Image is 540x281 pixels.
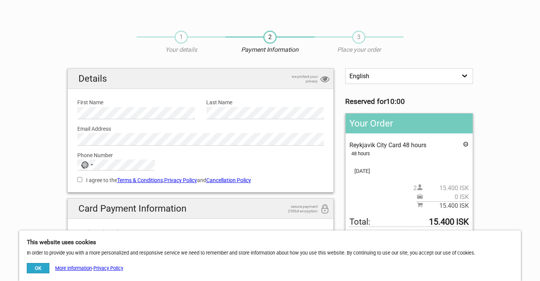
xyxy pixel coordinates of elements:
[423,202,469,210] span: 15.400 ISK
[27,263,123,273] div: -
[206,177,251,183] a: Cancellation Policy
[349,167,468,175] span: [DATE]
[429,218,469,226] strong: 15.400 ISK
[386,97,405,106] strong: 10:00
[423,184,469,192] span: 15.400 ISK
[349,218,468,227] span: Total to be paid
[93,265,123,271] a: Privacy Policy
[68,199,334,219] h2: Card Payment Information
[77,176,324,184] label: I agree to the , and
[27,263,49,273] button: OK
[19,230,521,281] div: In order to provide you with a more personalized and responsive service we need to remember and s...
[77,98,195,107] label: First Name
[279,74,318,84] span: we protect your privacy
[164,177,197,183] a: Privacy Policy
[225,46,314,54] p: Payment Information
[315,46,403,54] p: Place your order
[27,238,513,246] h5: This website uses cookies
[423,193,469,201] span: 0 ISK
[78,160,97,170] button: Selected country
[352,31,365,44] span: 3
[117,177,163,183] a: Terms & Conditions
[346,113,472,133] h2: Your Order
[345,97,473,106] h3: Reserved for
[206,98,324,107] label: Last Name
[351,150,468,158] div: 48 hours
[417,193,469,201] span: Pickup price
[320,204,330,215] i: 256bit encryption
[68,69,334,89] h2: Details
[55,265,92,271] a: More information
[320,74,330,85] i: privacy protection
[137,46,225,54] p: Your details
[413,184,469,192] span: 2 person(s)
[78,228,324,237] label: Credit Card Number
[349,141,426,149] span: Reykjavik City Card 48 hours
[263,31,277,44] span: 2
[279,204,318,214] span: secure payment 256bit encryption
[175,31,188,44] span: 1
[77,151,324,159] label: Phone Number
[417,201,469,210] span: Subtotal
[77,125,324,133] label: Email Address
